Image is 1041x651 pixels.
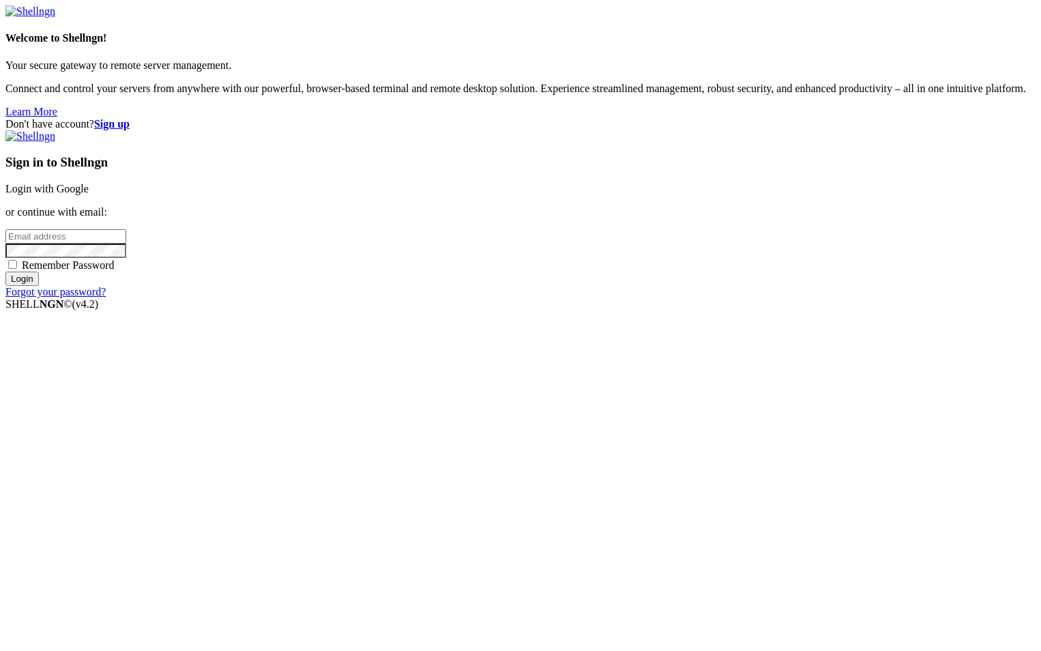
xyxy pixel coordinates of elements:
input: Email address [5,229,126,244]
img: Shellngn [5,5,55,18]
span: SHELL © [5,298,98,310]
a: Forgot your password? [5,286,106,298]
p: Your secure gateway to remote server management. [5,59,1036,72]
p: or continue with email: [5,206,1036,218]
b: NGN [40,298,64,310]
a: Learn More [5,106,57,117]
p: Connect and control your servers from anywhere with our powerful, browser-based terminal and remo... [5,83,1036,95]
input: Login [5,272,39,286]
h3: Sign in to Shellngn [5,155,1036,170]
h4: Welcome to Shellngn! [5,32,1036,44]
img: Shellngn [5,130,55,143]
a: Login with Google [5,183,89,194]
div: Don't have account? [5,118,1036,130]
span: 4.2.0 [72,298,99,310]
span: Remember Password [22,259,115,271]
a: Sign up [94,118,130,130]
input: Remember Password [8,260,17,269]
